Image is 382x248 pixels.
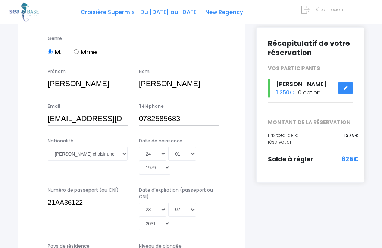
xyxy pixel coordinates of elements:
[268,39,353,58] h2: Récapitulatif de votre réservation
[268,155,313,164] span: Solde à régler
[262,65,358,73] div: VOS PARTICIPANTS
[139,69,150,75] label: Nom
[268,132,298,145] span: Prix total de la réservation
[48,47,62,57] label: M.
[139,187,219,201] label: Date d'expiration (passeport ou CNI)
[262,119,358,127] span: MONTANT DE LA RÉSERVATION
[139,103,164,110] label: Téléphone
[48,187,119,194] label: Numéro de passeport (ou CNI)
[341,155,358,165] span: 625€
[314,6,343,13] span: Déconnexion
[48,35,62,42] label: Genre
[81,8,243,16] span: Croisière Supermix - Du [DATE] au [DATE] - New Regency
[139,138,182,145] label: Date de naissance
[74,47,97,57] label: Mme
[74,50,79,54] input: Mme
[48,103,60,110] label: Email
[276,89,294,97] span: 1 250€
[48,138,73,145] label: Nationalité
[276,80,326,89] span: [PERSON_NAME]
[48,50,53,54] input: M.
[262,79,358,98] div: - 0 option
[48,69,66,75] label: Prénom
[343,132,358,139] span: 1 275€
